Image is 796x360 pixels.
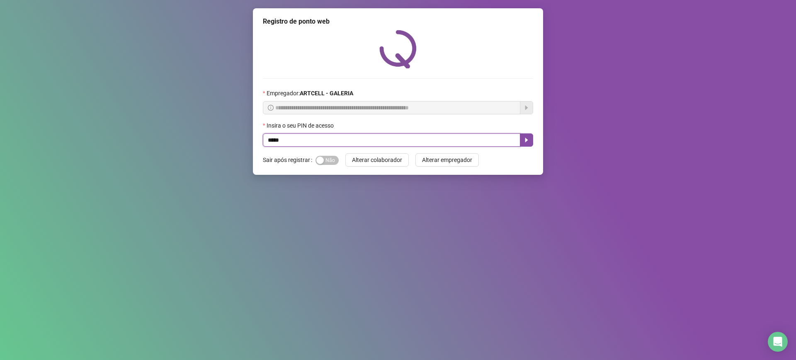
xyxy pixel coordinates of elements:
label: Sair após registrar [263,153,315,167]
strong: ARTCELL - GALERIA [300,90,353,97]
div: Registro de ponto web [263,17,533,27]
img: QRPoint [379,30,417,68]
span: Alterar empregador [422,155,472,164]
span: caret-right [523,137,530,143]
button: Alterar empregador [415,153,479,167]
label: Insira o seu PIN de acesso [263,121,339,130]
span: info-circle [268,105,274,111]
div: Open Intercom Messenger [768,332,788,352]
span: Alterar colaborador [352,155,402,164]
button: Alterar colaborador [345,153,409,167]
span: Empregador : [267,89,353,98]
